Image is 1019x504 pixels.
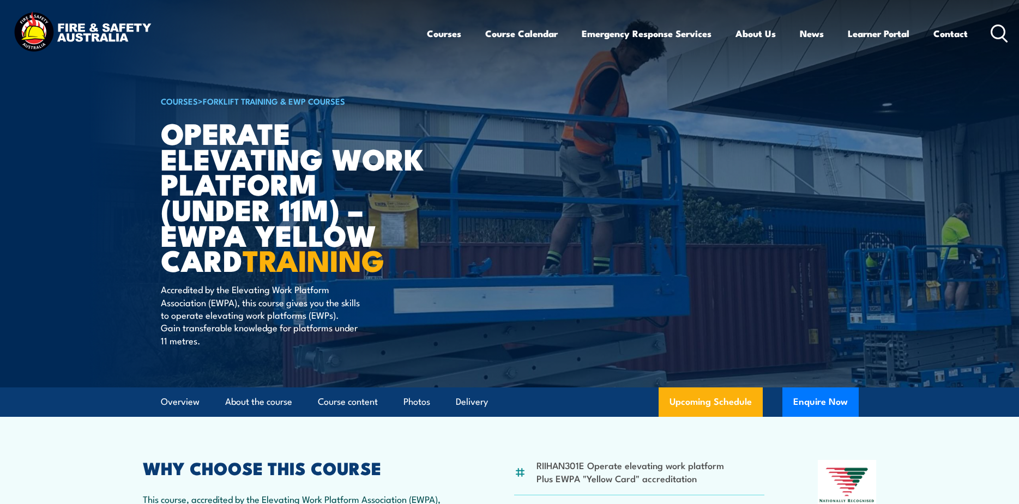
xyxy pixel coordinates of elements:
[536,459,724,471] li: RIIHAN301E Operate elevating work platform
[485,19,558,48] a: Course Calendar
[403,387,430,416] a: Photos
[225,387,292,416] a: About the course
[456,387,488,416] a: Delivery
[161,95,198,107] a: COURSES
[143,460,461,475] h2: WHY CHOOSE THIS COURSE
[161,387,200,416] a: Overview
[427,19,461,48] a: Courses
[243,236,384,282] strong: TRAINING
[318,387,378,416] a: Course content
[161,283,360,347] p: Accredited by the Elevating Work Platform Association (EWPA), this course gives you the skills to...
[735,19,776,48] a: About Us
[161,120,430,272] h1: Operate Elevating Work Platform (under 11m) – EWPA Yellow Card
[933,19,968,48] a: Contact
[582,19,712,48] a: Emergency Response Services
[800,19,824,48] a: News
[782,387,859,417] button: Enquire Now
[161,94,430,107] h6: >
[848,19,909,48] a: Learner Portal
[659,387,763,417] a: Upcoming Schedule
[536,472,724,484] li: Plus EWPA "Yellow Card" accreditation
[203,95,345,107] a: Forklift Training & EWP Courses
